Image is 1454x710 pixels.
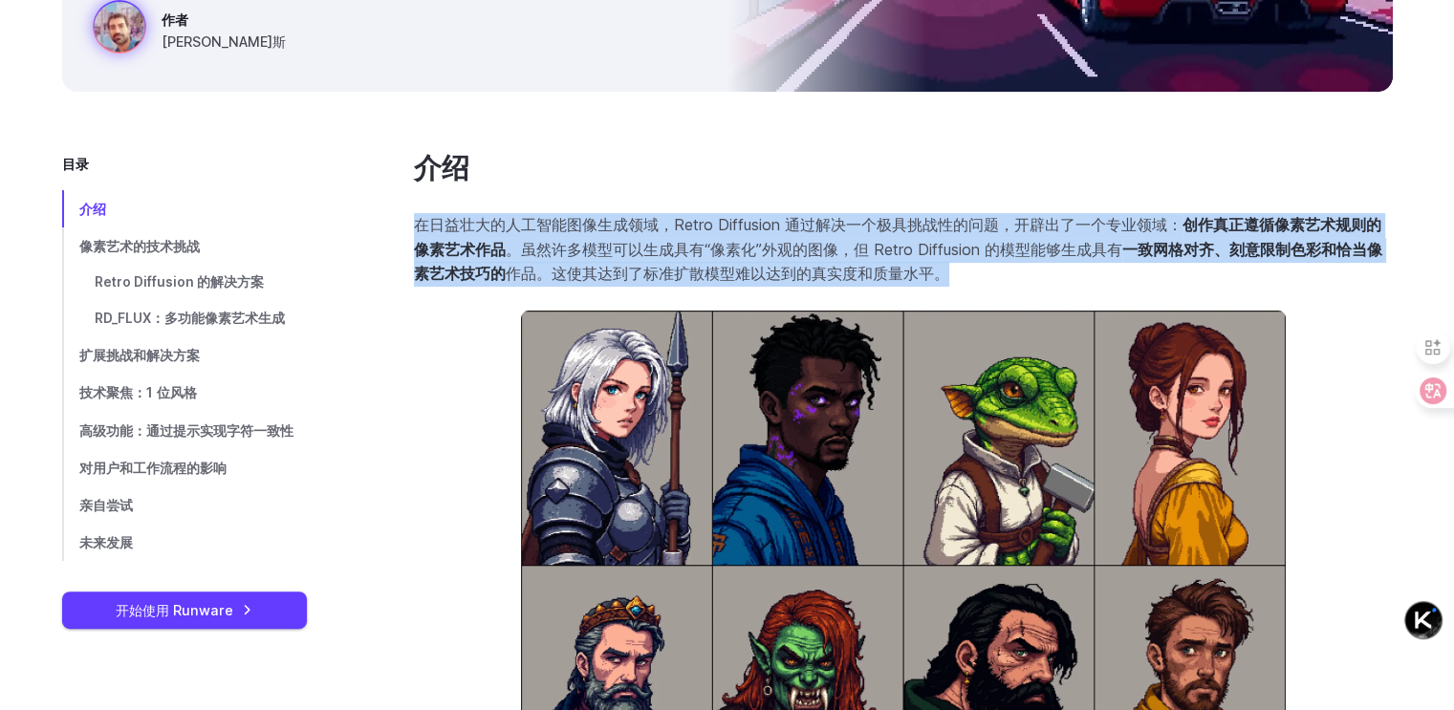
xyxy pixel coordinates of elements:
a: 高级功能：通过提示实现字符一致性 [62,412,353,449]
font: 介绍 [79,201,106,217]
font: 高级功能：通过提示实现字符一致性 [79,422,293,439]
font: 一致网格对齐、刻意限制色彩和恰当像素艺术技巧的 [414,240,1382,284]
font: 对用户和工作流程的影响 [79,460,227,476]
font: 技术聚焦：1 位风格 [79,384,197,400]
a: 像素艺术的技术挑战 [62,227,353,265]
font: 。虽然许多模型可以生成具有“像素化”外观的图像，但 Retro Diffusion 的模型能够生成具有 [506,240,1122,259]
font: 像素艺术的技术挑战 [79,238,200,254]
a: 亲自尝试 [62,486,353,524]
a: 开始使用 Runware [62,592,307,629]
font: 亲自尝试 [79,497,133,513]
font: 扩展挑战和解决方案 [79,347,200,363]
font: 介绍 [414,153,469,185]
a: 对用户和工作流程的影响 [62,449,353,486]
font: [PERSON_NAME]斯 [162,33,286,50]
a: RD_FLUX：多功能像素艺术生成 [62,301,353,337]
a: 未来发展 [62,524,353,561]
font: 未来发展 [79,534,133,550]
font: 目录 [62,156,89,172]
font: 作者 [162,11,188,28]
a: 介绍 [414,153,469,186]
font: 作品。这使其达到了标准扩散模型难以达到的真实度和质量水平。 [506,264,949,283]
font: Retro Diffusion 的解决方案 [95,274,264,290]
a: 技术聚焦：1 位风格 [62,374,353,411]
font: 在日益壮大的人工智能图像生成领域，Retro Diffusion 通过解决一个极具挑战性的问题，开辟出了一个专业领域： [414,215,1183,234]
font: 创作真正遵循像素艺术规则的像素艺术作品 [414,215,1381,259]
font: RD_FLUX：多功能像素艺术生成 [95,311,285,326]
a: 扩展挑战和解决方案 [62,336,353,374]
a: Retro Diffusion 的解决方案 [62,265,353,301]
font: 开始使用 Runware [116,602,233,618]
a: 介绍 [62,190,353,227]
